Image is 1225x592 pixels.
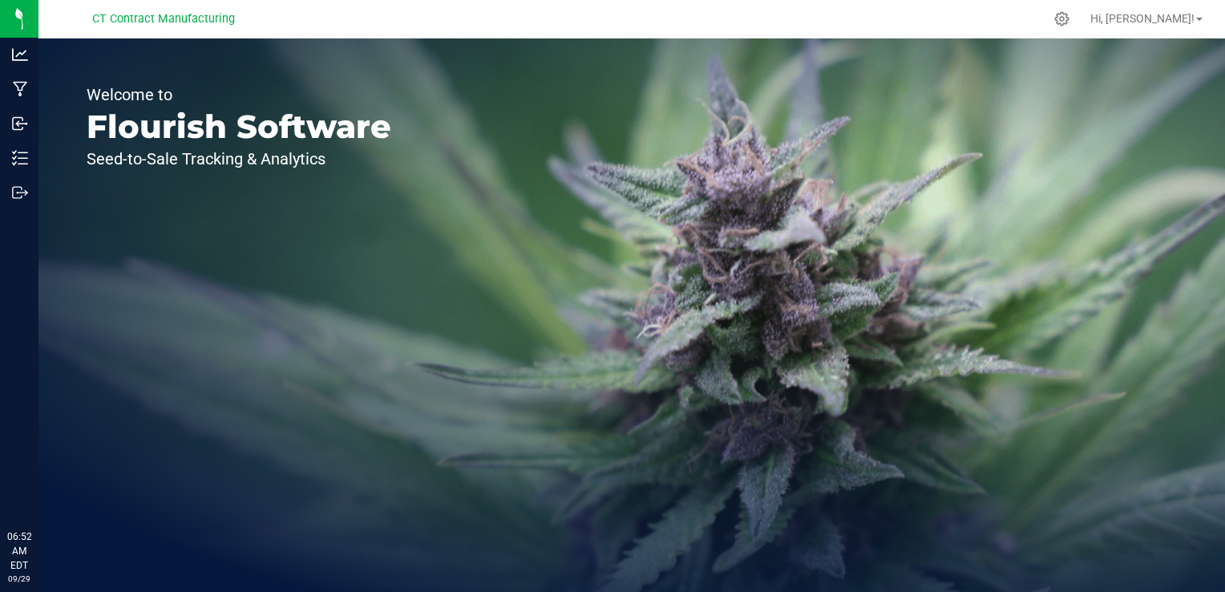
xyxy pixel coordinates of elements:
[12,47,28,63] inline-svg: Analytics
[92,12,235,26] span: CT Contract Manufacturing
[87,87,391,103] p: Welcome to
[12,81,28,97] inline-svg: Manufacturing
[12,116,28,132] inline-svg: Inbound
[1090,12,1195,25] span: Hi, [PERSON_NAME]!
[1052,11,1072,26] div: Manage settings
[7,529,31,573] p: 06:52 AM EDT
[7,573,31,585] p: 09/29
[12,184,28,201] inline-svg: Outbound
[12,150,28,166] inline-svg: Inventory
[87,151,391,167] p: Seed-to-Sale Tracking & Analytics
[87,111,391,143] p: Flourish Software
